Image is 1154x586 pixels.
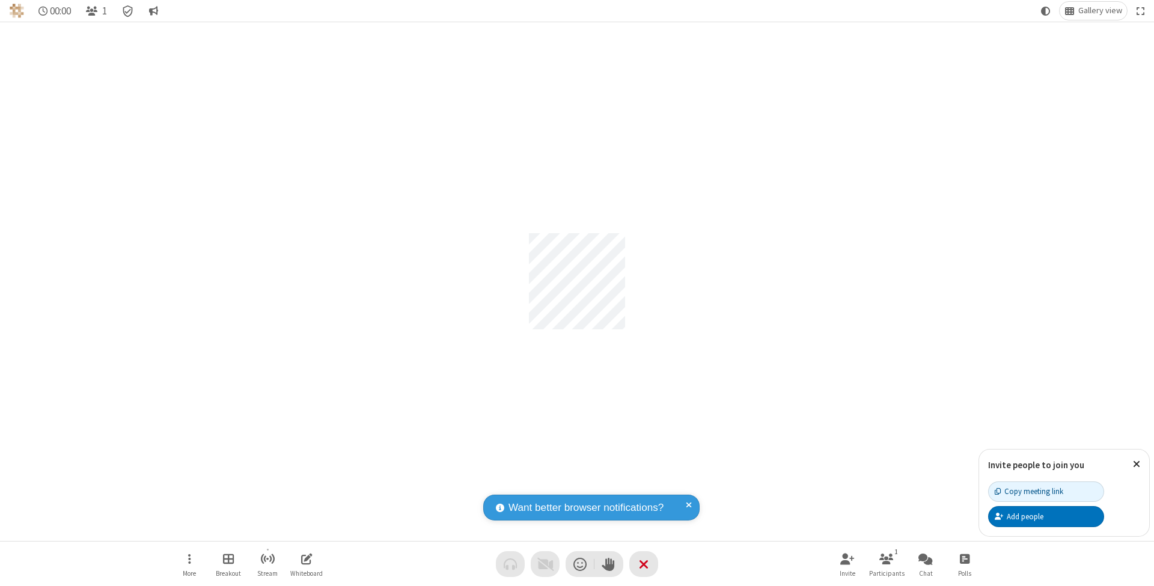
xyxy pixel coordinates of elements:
button: Manage Breakout Rooms [210,547,246,581]
span: Stream [257,570,278,577]
button: Send a reaction [566,551,594,577]
button: Copy meeting link [988,481,1104,502]
button: Close popover [1124,450,1149,479]
button: Fullscreen [1132,2,1150,20]
button: Open chat [908,547,944,581]
button: Invite participants (⌘+Shift+I) [829,547,865,581]
span: 00:00 [50,5,71,17]
button: End or leave meeting [629,551,658,577]
span: 1 [102,5,107,17]
button: Open participant list [81,2,112,20]
div: 1 [891,546,902,557]
span: More [183,570,196,577]
span: Whiteboard [290,570,323,577]
label: Invite people to join you [988,459,1084,471]
button: Raise hand [594,551,623,577]
span: Want better browser notifications? [508,500,664,516]
button: Start streaming [249,547,285,581]
span: Invite [840,570,855,577]
button: Add people [988,506,1104,526]
div: Meeting details Encryption enabled [117,2,139,20]
button: Open poll [947,547,983,581]
div: Copy meeting link [995,486,1063,497]
button: Open participant list [869,547,905,581]
span: Breakout [216,570,241,577]
span: Gallery view [1078,6,1122,16]
button: Video [531,551,560,577]
button: Change layout [1060,2,1127,20]
button: Using system theme [1036,2,1055,20]
button: Audio problem - check your Internet connection or call by phone [496,551,525,577]
button: Open menu [171,547,207,581]
button: Conversation [144,2,163,20]
span: Polls [958,570,971,577]
button: Open shared whiteboard [288,547,325,581]
div: Timer [34,2,76,20]
span: Chat [919,570,933,577]
span: Participants [869,570,905,577]
img: QA Selenium DO NOT DELETE OR CHANGE [10,4,24,18]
